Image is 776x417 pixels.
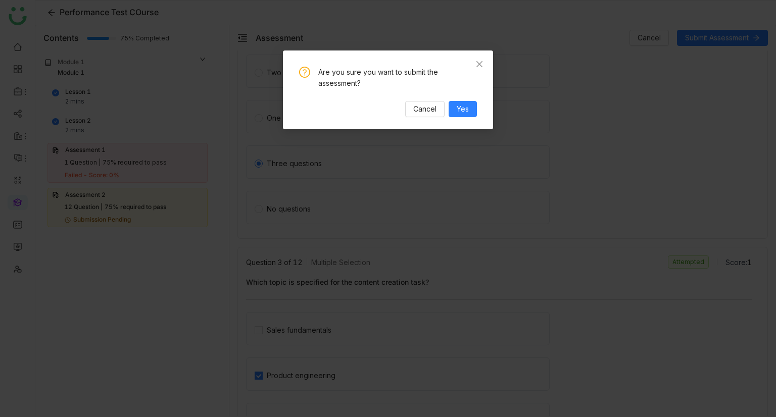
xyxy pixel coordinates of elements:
[405,101,445,117] button: Cancel
[466,50,493,78] button: Close
[449,101,477,117] button: Yes
[318,67,477,89] div: Are you sure you want to submit the assessment?
[413,103,437,115] span: Cancel
[457,103,469,115] span: Yes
